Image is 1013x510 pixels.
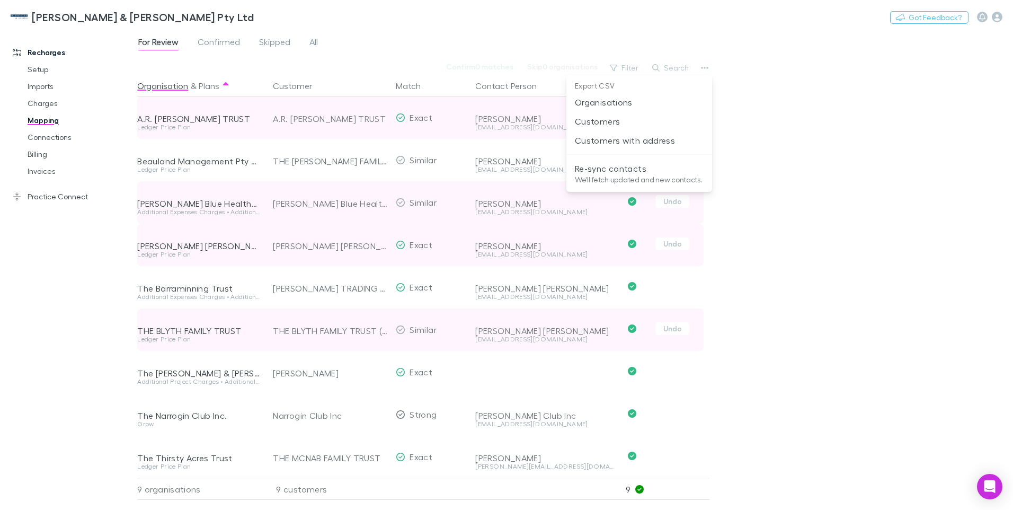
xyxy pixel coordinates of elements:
[566,93,712,112] li: Organisations
[575,175,704,184] p: We'll fetch updated and new contacts.
[566,159,712,188] li: Re-sync contactsWe'll fetch updated and new contacts.
[566,131,712,150] li: Customers with address
[575,134,704,147] p: Customers with address
[575,162,704,175] p: Re-sync contacts
[575,115,704,128] p: Customers
[566,80,712,93] p: Export CSV
[977,474,1002,499] div: Open Intercom Messenger
[566,112,712,131] li: Customers
[575,96,704,109] p: Organisations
